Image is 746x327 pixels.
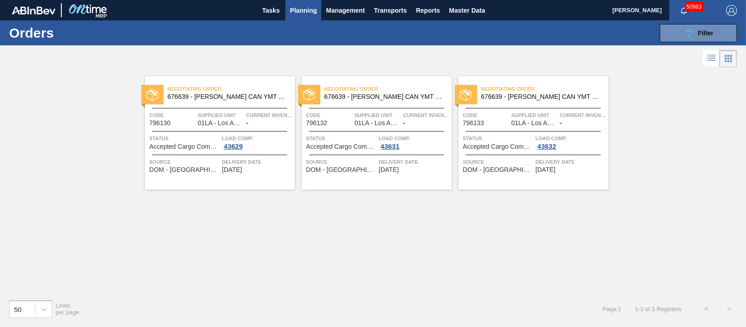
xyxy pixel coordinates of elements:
span: Code [149,111,196,120]
img: status [146,89,158,101]
span: 10/24/2025 [536,166,556,173]
span: 01LA - Los Angeles Brewery [198,120,243,127]
span: Status [149,134,220,143]
span: Accepted Cargo Composition [463,143,533,150]
span: 796132 [306,120,328,127]
span: Code [306,111,353,120]
span: Page : 1 [602,306,621,312]
span: Current inventory [403,111,449,120]
span: DOM - Richmond [306,166,377,173]
a: Load Comp.43632 [536,134,606,150]
span: Reports [416,5,440,16]
span: Source [463,157,533,166]
span: Tasks [261,5,281,16]
div: List Vision [703,50,720,67]
span: Current inventory [560,111,606,120]
span: Current inventory [246,111,293,120]
span: 676639 - CARR CAN YMT 12OZ CAN PK 4/12 CAN 0123 B [168,93,288,100]
span: - [403,120,405,127]
img: Logout [726,5,737,16]
span: - [246,120,249,127]
span: Delivery Date [536,157,606,166]
span: 796133 [463,120,484,127]
button: Notifications [669,4,698,17]
a: Load Comp.43629 [222,134,293,150]
span: Master Data [449,5,485,16]
a: statusNegotiating Order676639 - [PERSON_NAME] CAN YMT 12OZ CAN PK 4/12 CAN 0123 BCode796130Suppli... [138,76,295,190]
span: 01LA - Los Angeles Brewery [354,120,400,127]
span: 10/23/2025 [379,166,399,173]
span: Filter [698,29,713,37]
h1: Orders [9,28,141,38]
span: Load Comp. [379,134,449,143]
div: 50 [14,305,22,313]
span: Load Comp. [222,134,293,143]
span: Code [463,111,509,120]
span: Status [306,134,377,143]
span: Negotiating Order [324,84,452,93]
span: Source [149,157,220,166]
span: Delivery Date [222,157,293,166]
span: 796130 [149,120,171,127]
div: 43632 [536,143,558,150]
span: Accepted Cargo Composition [149,143,220,150]
span: Delivery Date [379,157,449,166]
span: Lines per page [56,302,80,316]
div: Card Vision [720,50,737,67]
img: status [460,89,472,101]
span: 676639 - CARR CAN YMT 12OZ CAN PK 4/12 CAN 0123 B [324,93,444,100]
span: Supplied Unit [354,111,401,120]
a: Load Comp.43631 [379,134,449,150]
img: status [303,89,315,101]
span: Negotiating Order [481,84,608,93]
span: Negotiating Order [168,84,295,93]
span: Transports [374,5,407,16]
span: 10/22/2025 [222,166,242,173]
span: Management [326,5,365,16]
a: statusNegotiating Order676639 - [PERSON_NAME] CAN YMT 12OZ CAN PK 4/12 CAN 0123 BCode796133Suppli... [452,76,608,190]
span: 676639 - CARR CAN YMT 12OZ CAN PK 4/12 CAN 0123 B [481,93,601,100]
button: > [718,298,741,320]
span: DOM - Richmond [149,166,220,173]
span: Source [306,157,377,166]
span: 50983 [685,2,703,12]
div: 43629 [222,143,245,150]
span: Accepted Cargo Composition [306,143,377,150]
img: TNhmsLtSVTkK8tSr43FrP2fwEKptu5GPRR3wAAAABJRU5ErkJggg== [12,6,55,15]
span: Load Comp. [536,134,606,143]
span: Planning [290,5,317,16]
span: Status [463,134,533,143]
button: < [695,298,718,320]
div: 43631 [379,143,402,150]
span: DOM - Richmond [463,166,533,173]
button: Filter [660,24,737,42]
span: Supplied Unit [198,111,244,120]
span: - [560,120,562,127]
span: 01LA - Los Angeles Brewery [511,120,557,127]
a: statusNegotiating Order676639 - [PERSON_NAME] CAN YMT 12OZ CAN PK 4/12 CAN 0123 BCode796132Suppli... [295,76,452,190]
span: 1 - 3 of 3 Registers [635,306,681,312]
span: Supplied Unit [511,111,557,120]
